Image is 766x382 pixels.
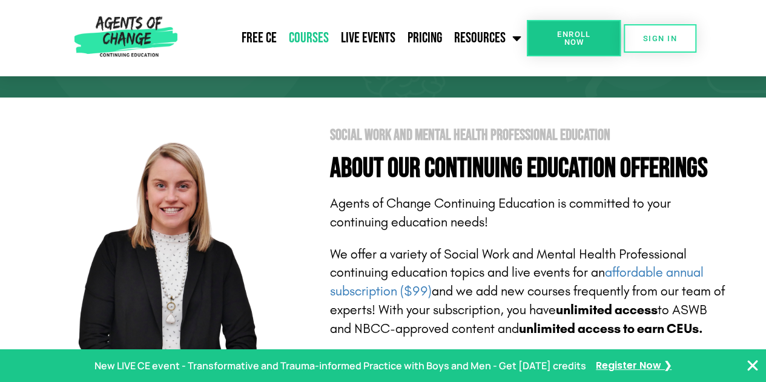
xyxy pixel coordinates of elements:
[335,23,401,53] a: Live Events
[330,196,671,230] span: Agents of Change Continuing Education is committed to your continuing education needs!
[283,23,335,53] a: Courses
[596,357,672,375] a: Register Now ❯
[519,321,703,337] b: unlimited access to earn CEUs.
[401,23,448,53] a: Pricing
[330,128,728,143] h2: Social Work and Mental Health Professional Education
[643,35,677,42] span: SIGN IN
[556,302,658,318] b: unlimited access
[330,245,728,338] p: We offer a variety of Social Work and Mental Health Professional continuing education topics and ...
[330,155,728,182] h4: About Our Continuing Education Offerings
[546,30,601,46] span: Enroll Now
[236,23,283,53] a: Free CE
[182,23,527,53] nav: Menu
[94,357,586,375] p: New LIVE CE event - Transformative and Trauma-informed Practice with Boys and Men - Get [DATE] cr...
[624,24,696,53] a: SIGN IN
[527,20,621,56] a: Enroll Now
[448,23,527,53] a: Resources
[745,358,760,373] button: Close Banner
